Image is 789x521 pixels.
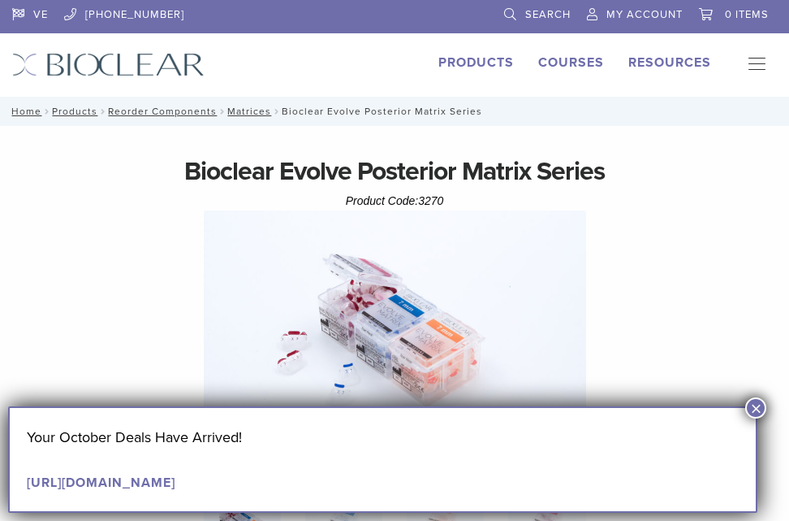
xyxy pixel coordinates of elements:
[12,53,205,76] img: Bioclear
[204,211,586,466] img: Evolve-refills-2
[735,53,777,77] nav: Primary Navigation
[217,107,227,115] span: /
[227,106,271,117] a: Matrices
[27,475,175,491] a: [URL][DOMAIN_NAME]
[6,106,41,117] a: Home
[41,107,52,115] span: /
[27,425,739,449] p: Your October Deals Have Arrived!
[97,107,108,115] span: /
[271,107,282,115] span: /
[52,106,97,117] a: Products
[745,397,766,419] button: Close
[108,106,217,117] a: Reorder Components
[525,8,571,21] span: Search
[438,54,514,71] a: Products
[12,152,777,191] h1: Bioclear Evolve Posterior Matrix Series
[346,194,444,207] span: Product Code:
[418,194,443,207] span: 3270
[725,8,769,21] span: 0 items
[628,54,711,71] a: Resources
[538,54,604,71] a: Courses
[606,8,683,21] span: My Account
